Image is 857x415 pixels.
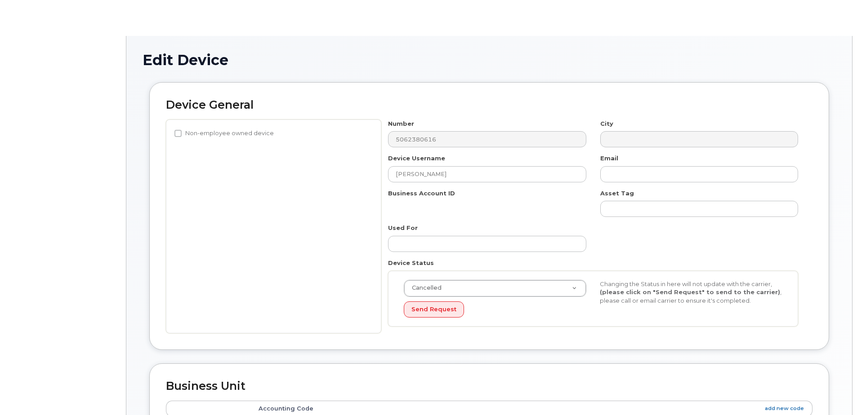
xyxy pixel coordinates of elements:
[174,128,274,139] label: Non-employee owned device
[174,130,182,137] input: Non-employee owned device
[765,405,804,412] a: add new code
[143,52,836,68] h1: Edit Device
[388,259,434,267] label: Device Status
[406,284,442,292] span: Cancelled
[166,99,812,111] h2: Device General
[388,154,445,163] label: Device Username
[593,280,789,305] div: Changing the Status in here will not update with the carrier, , please call or email carrier to e...
[404,280,586,296] a: Cancelled
[600,154,618,163] label: Email
[600,119,613,128] label: City
[600,189,634,198] label: Asset Tag
[404,301,464,318] button: Send Request
[166,380,812,393] h2: Business Unit
[388,189,455,198] label: Business Account ID
[388,119,414,128] label: Number
[388,224,418,232] label: Used For
[600,288,780,296] strong: (please click on "Send Request" to send to the carrier)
